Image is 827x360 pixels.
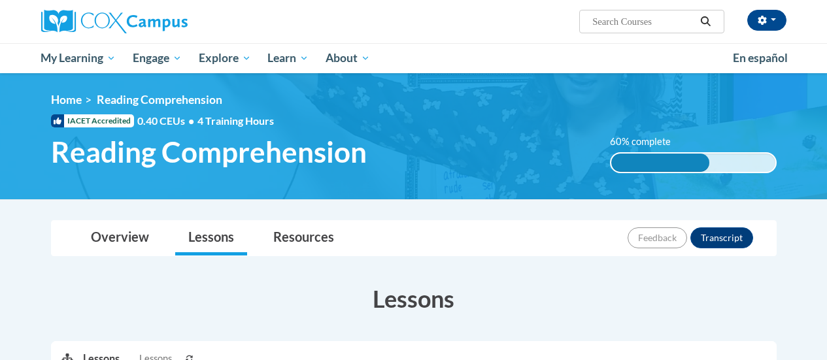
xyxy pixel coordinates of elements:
[317,43,379,73] a: About
[41,50,116,66] span: My Learning
[31,43,796,73] div: Main menu
[259,43,317,73] a: Learn
[628,227,687,248] button: Feedback
[260,221,347,255] a: Resources
[175,221,247,255] a: Lessons
[78,221,162,255] a: Overview
[41,10,277,33] a: Cox Campus
[41,10,188,33] img: Cox Campus
[611,154,710,172] div: 60% complete
[190,43,260,73] a: Explore
[696,14,715,29] button: Search
[51,135,367,169] span: Reading Comprehension
[188,114,194,127] span: •
[133,50,182,66] span: Engage
[267,50,309,66] span: Learn
[591,14,696,29] input: Search Courses
[326,50,370,66] span: About
[137,114,197,128] span: 0.40 CEUs
[33,43,125,73] a: My Learning
[733,51,788,65] span: En español
[610,135,685,149] label: 60% complete
[690,227,753,248] button: Transcript
[199,50,251,66] span: Explore
[197,114,274,127] span: 4 Training Hours
[51,282,777,315] h3: Lessons
[724,44,796,72] a: En español
[51,114,134,127] span: IACET Accredited
[124,43,190,73] a: Engage
[97,93,222,106] span: Reading Comprehension
[747,10,786,31] button: Account Settings
[51,93,82,106] a: Home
